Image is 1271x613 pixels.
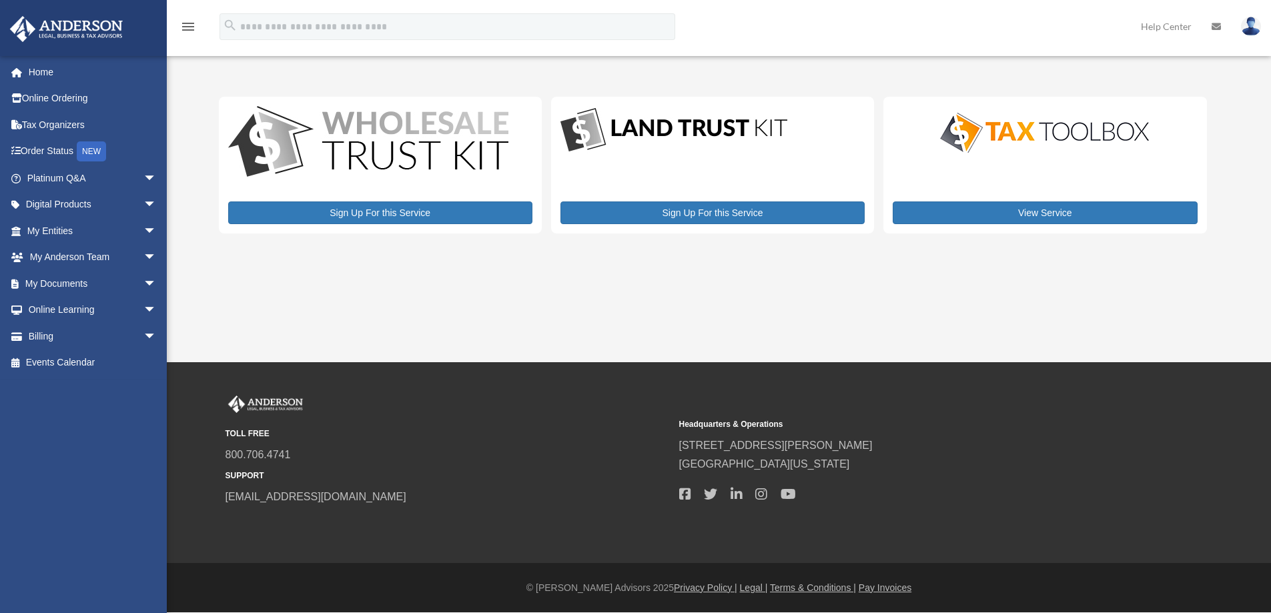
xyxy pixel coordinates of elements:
a: My Documentsarrow_drop_down [9,270,177,297]
span: arrow_drop_down [143,297,170,324]
span: arrow_drop_down [143,244,170,271]
a: Events Calendar [9,350,177,376]
div: © [PERSON_NAME] Advisors 2025 [167,580,1271,596]
img: Anderson Advisors Platinum Portal [6,16,127,42]
a: [STREET_ADDRESS][PERSON_NAME] [679,440,873,451]
a: Sign Up For this Service [560,201,865,224]
a: menu [180,23,196,35]
a: Order StatusNEW [9,138,177,165]
span: arrow_drop_down [143,217,170,245]
i: search [223,18,238,33]
a: Terms & Conditions | [770,582,856,593]
span: arrow_drop_down [143,165,170,192]
a: Legal | [740,582,768,593]
div: NEW [77,141,106,161]
a: Privacy Policy | [674,582,737,593]
img: Anderson Advisors Platinum Portal [226,396,306,413]
a: Pay Invoices [859,582,911,593]
small: Headquarters & Operations [679,418,1124,432]
span: arrow_drop_down [143,270,170,297]
a: Online Ordering [9,85,177,112]
a: My Anderson Teamarrow_drop_down [9,244,177,271]
a: Online Learningarrow_drop_down [9,297,177,324]
span: arrow_drop_down [143,191,170,219]
span: arrow_drop_down [143,323,170,350]
img: LandTrust_lgo-1.jpg [560,106,787,155]
img: User Pic [1241,17,1261,36]
a: Billingarrow_drop_down [9,323,177,350]
a: 800.706.4741 [226,449,291,460]
a: [EMAIL_ADDRESS][DOMAIN_NAME] [226,491,406,502]
i: menu [180,19,196,35]
small: TOLL FREE [226,427,670,441]
a: [GEOGRAPHIC_DATA][US_STATE] [679,458,850,470]
small: SUPPORT [226,469,670,483]
a: Tax Organizers [9,111,177,138]
a: My Entitiesarrow_drop_down [9,217,177,244]
img: WS-Trust-Kit-lgo-1.jpg [228,106,508,180]
a: Platinum Q&Aarrow_drop_down [9,165,177,191]
a: View Service [893,201,1197,224]
a: Home [9,59,177,85]
a: Sign Up For this Service [228,201,532,224]
a: Digital Productsarrow_drop_down [9,191,170,218]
